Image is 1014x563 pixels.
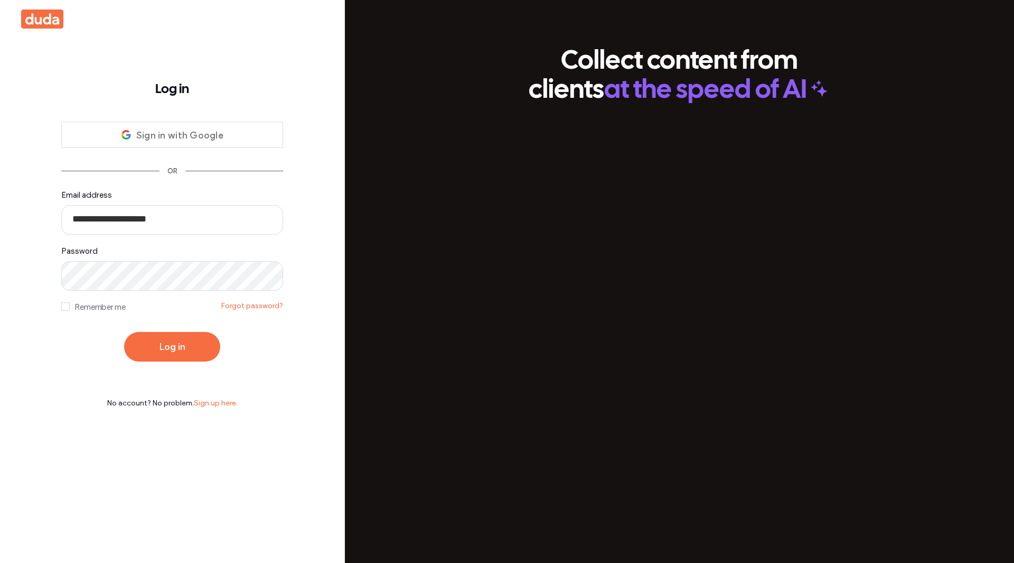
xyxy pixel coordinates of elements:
a: Sign in with Google [61,122,283,148]
span: at the speed of AI [604,76,807,105]
a: Sign up here. [194,399,238,408]
label: Email address [61,188,283,235]
input: Email address [61,205,283,235]
button: Log in [124,332,220,362]
label: Password [61,244,283,291]
a: Forgot password? [221,300,283,311]
label: Remember me [61,301,126,313]
div: OR [159,167,186,175]
input: Password [61,261,283,291]
div: No account? No problem. [61,399,283,408]
div: Collect content from clients [523,47,835,105]
h1: Log in [61,79,283,100]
